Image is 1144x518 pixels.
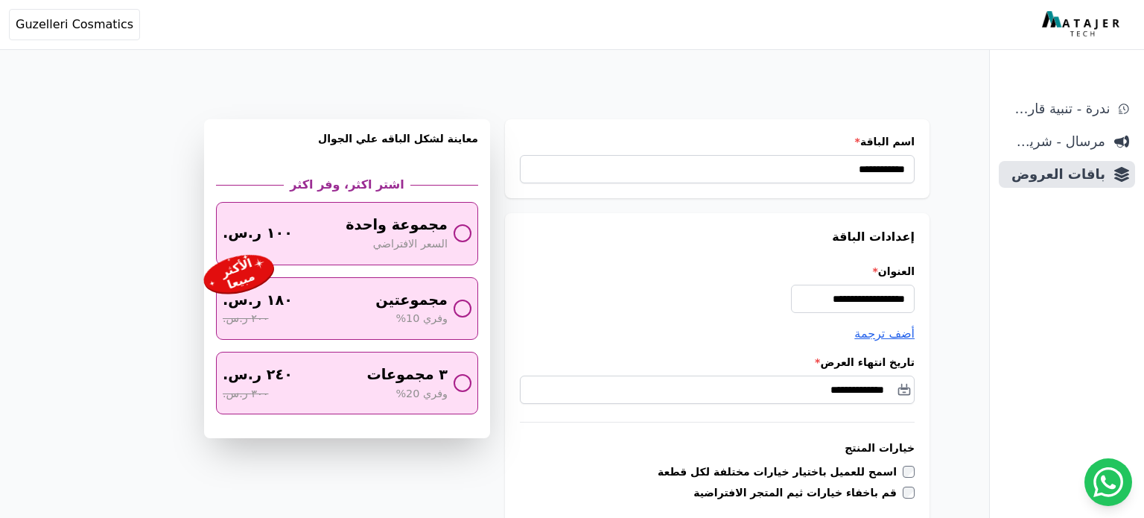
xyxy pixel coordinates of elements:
[520,134,915,149] label: اسم الباقة
[223,223,293,244] span: ١٠٠ ر.س.
[999,128,1135,155] a: مرسال - شريط دعاية
[693,485,903,500] label: قم باخفاء خيارات ثيم المتجر الافتراضية
[854,326,915,341] span: أضف ترجمة
[16,16,133,34] span: Guzelleri Cosmatics
[217,256,261,294] div: الأكثر مبيعا
[658,464,903,479] label: اسمح للعميل باختيار خيارات مختلفة لكل قطعة
[1005,98,1110,119] span: ندرة - تنبية قارب علي النفاذ
[366,364,448,386] span: ٣ مجموعات
[395,386,448,402] span: وفري 20%
[1005,131,1105,152] span: مرسال - شريط دعاية
[999,161,1135,188] a: باقات العروض
[520,264,915,279] label: العنوان
[346,215,448,236] span: مجموعة واحدة
[520,355,915,370] label: تاريخ انتهاء العرض
[520,228,915,246] h3: إعدادات الباقة
[223,311,268,327] span: ٢٠٠ ر.س.
[520,440,915,455] h3: خيارات المنتج
[373,236,448,253] span: السعر الافتراضي
[223,364,293,386] span: ٢٤٠ ر.س.
[216,131,478,164] h3: معاينة لشكل الباقه علي الجوال
[1005,164,1105,185] span: باقات العروض
[1042,11,1123,38] img: MatajerTech Logo
[9,9,140,40] button: Guzelleri Cosmatics
[999,95,1135,122] a: ندرة - تنبية قارب علي النفاذ
[375,290,448,312] span: مجموعتين
[223,386,268,402] span: ٣٠٠ ر.س.
[854,325,915,343] button: أضف ترجمة
[223,290,293,312] span: ١٨٠ ر.س.
[290,176,404,194] h2: اشتر اكثر، وفر اكثر
[395,311,448,327] span: وفري 10%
